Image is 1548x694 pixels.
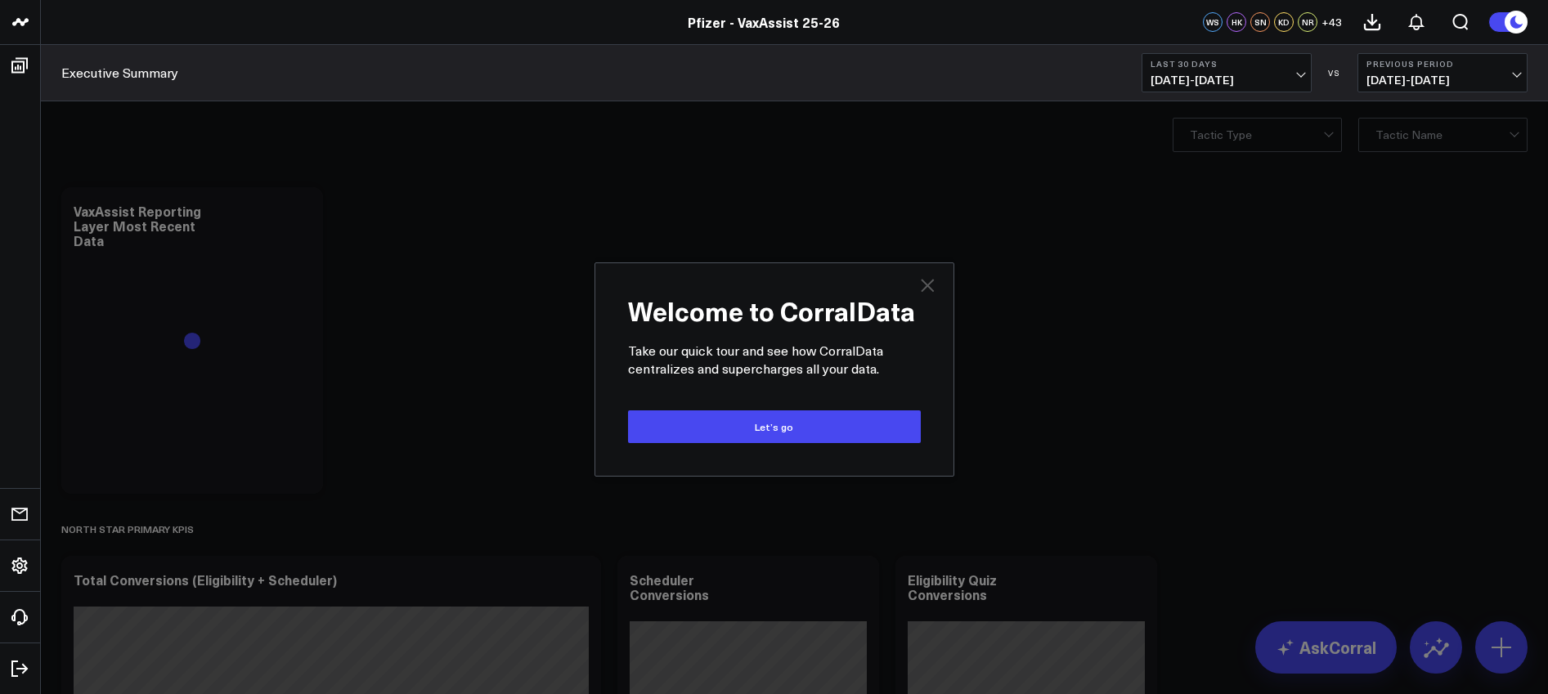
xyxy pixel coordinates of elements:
[918,275,937,295] button: Close
[61,64,178,82] a: Executive Summary
[1366,59,1519,69] b: Previous Period
[1151,59,1303,69] b: Last 30 Days
[628,410,921,443] button: Let’s go
[1298,12,1317,32] div: NR
[1142,53,1312,92] button: Last 30 Days[DATE]-[DATE]
[688,13,840,31] a: Pfizer - VaxAssist 25-26
[628,296,921,325] h2: Welcome to CorralData
[1366,74,1519,87] span: [DATE] - [DATE]
[1321,12,1342,32] button: +43
[1274,12,1294,32] div: KD
[1321,16,1342,28] span: + 43
[1151,74,1303,87] span: [DATE] - [DATE]
[1227,12,1246,32] div: HK
[1250,12,1270,32] div: SN
[1357,53,1528,92] button: Previous Period[DATE]-[DATE]
[1203,12,1223,32] div: WS
[1320,68,1349,78] div: VS
[628,342,921,378] p: Take our quick tour and see how CorralData centralizes and supercharges all your data.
